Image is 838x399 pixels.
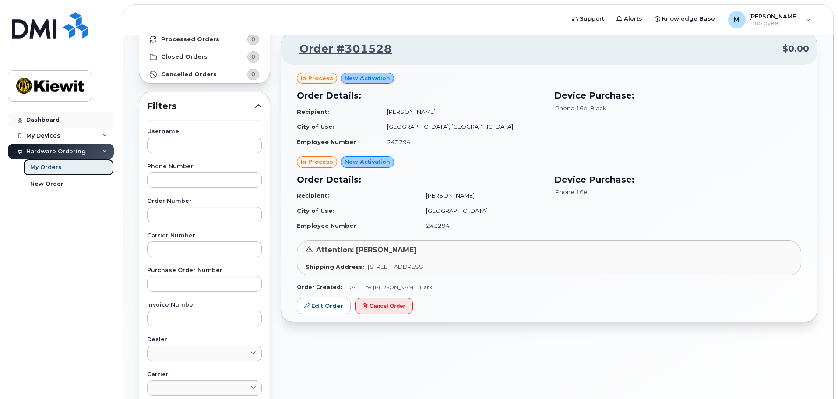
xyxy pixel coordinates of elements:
h3: Order Details: [297,89,544,102]
span: in process [301,158,333,166]
span: , Black [588,105,606,112]
a: Alerts [610,10,648,28]
strong: Employee Number [297,138,356,145]
span: [PERSON_NAME].Park [749,13,802,20]
td: [PERSON_NAME] [418,188,544,203]
span: Filters [147,100,255,113]
h3: Order Details: [297,173,544,186]
label: Username [147,129,262,134]
span: New Activation [345,158,390,166]
a: Processed Orders0 [139,31,270,48]
strong: Employee Number [297,222,356,229]
span: [STREET_ADDRESS] [368,263,425,270]
strong: Recipient: [297,108,329,115]
button: Cancel Order [355,298,413,314]
a: Edit Order [297,298,351,314]
div: Matthew.Park [722,11,817,28]
strong: Order Created: [297,284,342,290]
span: Knowledge Base [662,14,715,23]
td: [GEOGRAPHIC_DATA], [GEOGRAPHIC_DATA] [379,119,544,134]
span: Support [580,14,604,23]
span: iPhone 16e [554,105,588,112]
label: Phone Number [147,164,262,169]
span: 0 [251,35,255,43]
span: [DATE] by [PERSON_NAME].Park [345,284,432,290]
span: 0 [251,53,255,61]
span: Employee [749,20,802,27]
strong: City of Use: [297,123,334,130]
label: Purchase Order Number [147,268,262,273]
td: [PERSON_NAME] [379,104,544,120]
span: 0 [251,70,255,78]
td: 243294 [418,218,544,233]
label: Order Number [147,198,262,204]
span: Alerts [624,14,642,23]
td: 243294 [379,134,544,150]
span: in process [301,74,333,82]
a: Cancelled Orders0 [139,66,270,83]
td: [GEOGRAPHIC_DATA] [418,203,544,219]
span: Attention: [PERSON_NAME] [316,246,417,254]
strong: Recipient: [297,192,329,199]
span: New Activation [345,74,390,82]
span: iPhone 16e [554,188,588,195]
a: Support [566,10,610,28]
strong: Closed Orders [161,53,208,60]
a: Closed Orders0 [139,48,270,66]
span: M [733,14,740,25]
label: Carrier Number [147,233,262,239]
a: Order #301528 [289,41,392,57]
label: Carrier [147,372,262,378]
strong: Shipping Address: [306,263,364,270]
iframe: Messenger Launcher [800,361,831,392]
h3: Device Purchase: [554,89,801,102]
strong: Processed Orders [161,36,219,43]
a: Knowledge Base [648,10,721,28]
strong: City of Use: [297,207,334,214]
strong: Cancelled Orders [161,71,217,78]
h3: Device Purchase: [554,173,801,186]
label: Dealer [147,337,262,343]
span: $0.00 [782,42,809,55]
label: Invoice Number [147,302,262,308]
